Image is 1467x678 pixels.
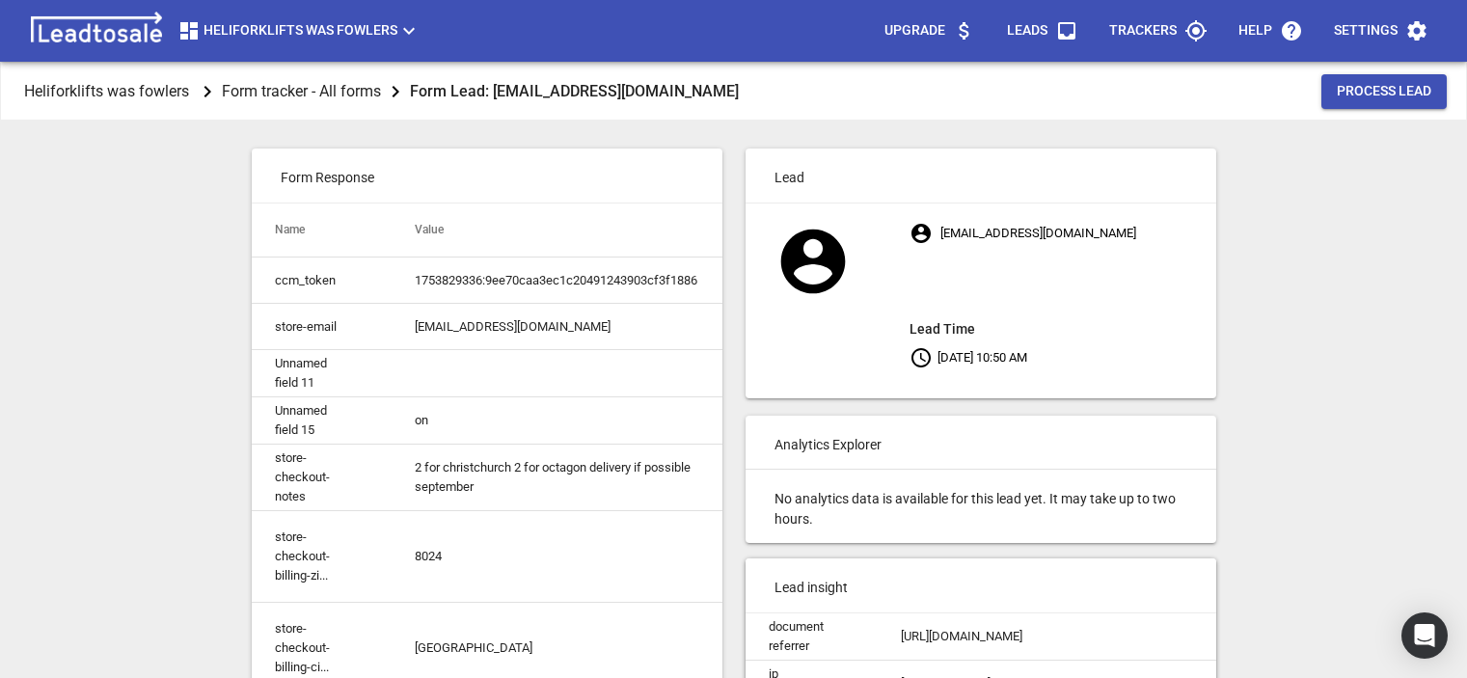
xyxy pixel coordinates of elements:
[746,613,878,661] td: document referrer
[252,203,392,258] th: Name
[275,619,338,677] p: store-checkout-billing-city
[1109,21,1177,41] p: Trackers
[910,346,933,369] svg: Your local time
[252,397,392,445] td: Unnamed field 15
[746,416,1216,470] p: Analytics Explorer
[884,21,945,41] p: Upgrade
[1337,82,1431,101] span: Process Lead
[1401,612,1448,659] div: Open Intercom Messenger
[23,12,170,50] img: logo
[1334,21,1398,41] p: Settings
[24,80,189,102] p: Heliforklifts was fowlers
[746,149,1216,203] p: Lead
[275,528,338,585] p: store-checkout-billing-zip
[252,258,392,304] td: ccm_token
[746,470,1216,543] p: No analytics data is available for this lead yet. It may take up to two hours.
[910,216,1215,374] p: [EMAIL_ADDRESS][DOMAIN_NAME] [DATE] 10:50 AM
[410,78,739,104] aside: Form Lead: [EMAIL_ADDRESS][DOMAIN_NAME]
[252,304,392,350] td: store-email
[878,613,1303,661] td: [URL][DOMAIN_NAME]
[1007,21,1047,41] p: Leads
[222,80,381,102] p: Form tracker - All forms
[252,445,392,511] td: store-checkout-notes
[392,304,722,350] td: [EMAIL_ADDRESS][DOMAIN_NAME]
[392,511,722,603] td: 8024
[392,203,722,258] th: Value
[252,149,722,203] p: Form Response
[1238,21,1272,41] p: Help
[392,258,722,304] td: 1753829336:9ee70caa3ec1c20491243903cf3f1886
[1321,74,1447,109] button: Process Lead
[392,445,722,511] td: 2 for christchurch 2 for octagon delivery if possible september
[177,19,421,42] span: Heliforklifts was fowlers
[910,317,1215,340] aside: Lead Time
[252,350,392,397] td: Unnamed field 11
[746,558,1216,612] p: Lead insight
[170,12,428,50] button: Heliforklifts was fowlers
[392,397,722,445] td: on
